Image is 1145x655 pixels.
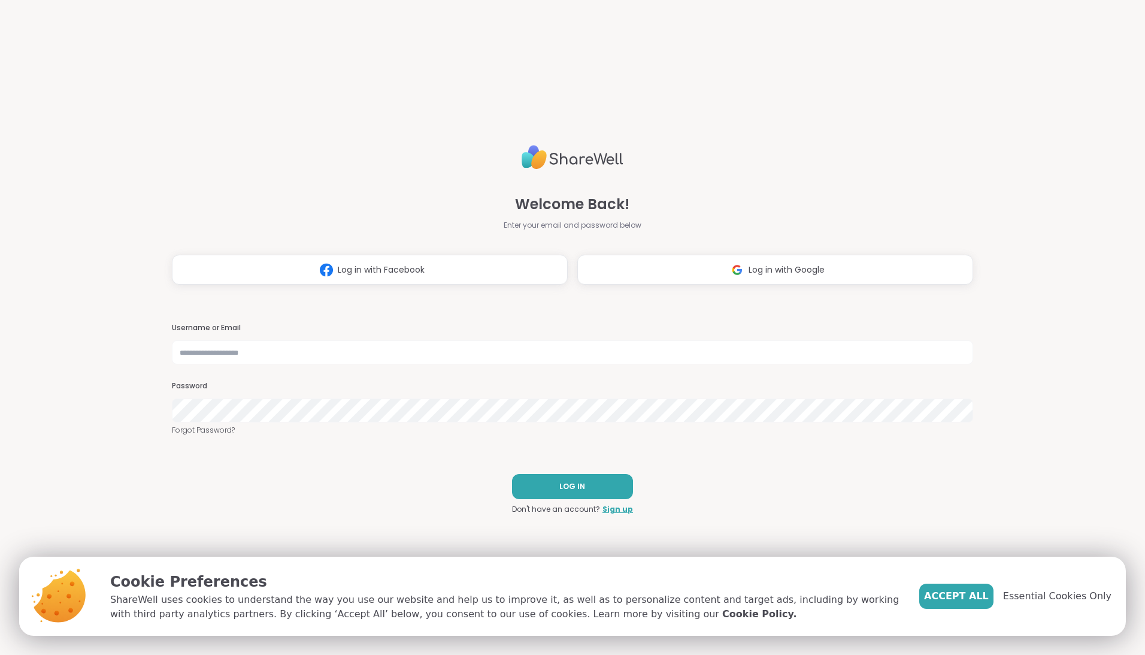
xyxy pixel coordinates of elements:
[602,504,633,515] a: Sign up
[726,259,749,281] img: ShareWell Logomark
[315,259,338,281] img: ShareWell Logomark
[749,264,825,276] span: Log in with Google
[1003,589,1111,603] span: Essential Cookies Only
[512,504,600,515] span: Don't have an account?
[522,140,623,174] img: ShareWell Logo
[110,593,900,621] p: ShareWell uses cookies to understand the way you use our website and help us to improve it, as we...
[172,425,973,436] a: Forgot Password?
[504,220,641,231] span: Enter your email and password below
[919,584,993,609] button: Accept All
[338,264,425,276] span: Log in with Facebook
[172,255,568,285] button: Log in with Facebook
[577,255,973,285] button: Log in with Google
[512,474,633,499] button: LOG IN
[515,194,629,215] span: Welcome Back!
[722,607,796,621] a: Cookie Policy.
[172,381,973,391] h3: Password
[559,481,585,492] span: LOG IN
[924,589,989,603] span: Accept All
[172,323,973,333] h3: Username or Email
[110,571,900,593] p: Cookie Preferences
